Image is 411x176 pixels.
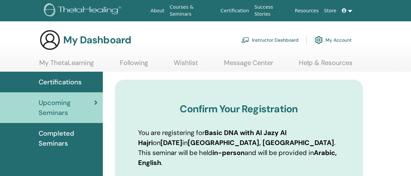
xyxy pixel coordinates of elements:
[39,29,61,51] img: generic-user-icon.jpg
[138,103,340,115] h3: Confirm Your Registration
[315,33,352,47] a: My Account
[315,34,323,46] img: cog.svg
[44,3,123,18] img: logo.png
[138,128,287,147] b: Basic DNA with Al Jazy Al Hajri
[39,77,82,87] span: Certifications
[63,34,131,46] h3: My Dashboard
[138,128,340,168] p: You are registering for on in . This seminar will be held and will be provided in .
[299,59,352,72] a: Help & Resources
[39,59,94,72] a: My ThetaLearning
[321,5,339,17] a: Store
[252,1,292,20] a: Success Stories
[39,128,98,148] span: Completed Seminars
[39,98,94,118] span: Upcoming Seminars
[148,5,167,17] a: About
[160,138,182,147] b: [DATE]
[174,59,198,72] a: Wishlist
[167,1,218,20] a: Courses & Seminars
[188,138,334,147] b: [GEOGRAPHIC_DATA], [GEOGRAPHIC_DATA]
[120,59,148,72] a: Following
[218,5,252,17] a: Certification
[292,5,321,17] a: Resources
[241,37,249,43] img: chalkboard-teacher.svg
[224,59,273,72] a: Message Center
[212,148,245,157] b: in-person
[241,33,299,47] a: Instructor Dashboard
